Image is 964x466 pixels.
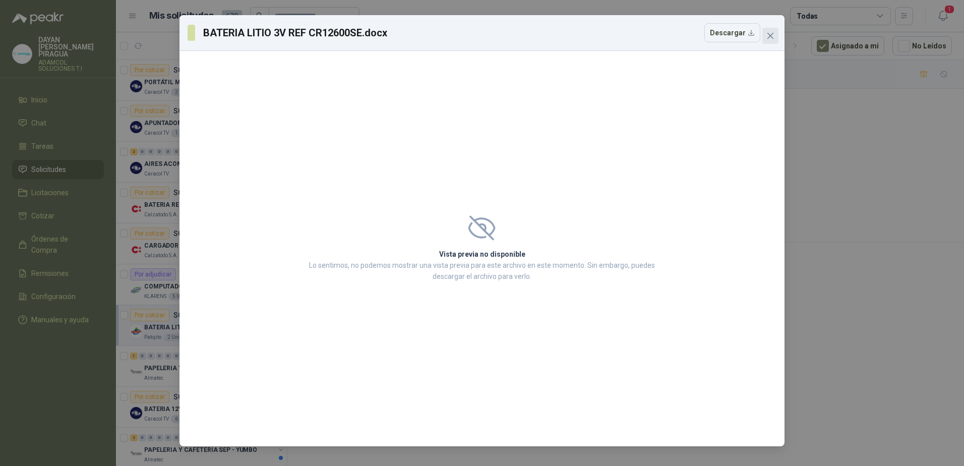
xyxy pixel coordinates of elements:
[704,23,760,42] button: Descargar
[306,260,658,282] p: Lo sentimos, no podemos mostrar una vista previa para este archivo en este momento. Sin embargo, ...
[306,249,658,260] h2: Vista previa no disponible
[203,25,388,40] h3: BATERIA LITIO 3V REF CR12600SE.docx
[766,32,774,40] span: close
[762,28,778,44] button: Close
